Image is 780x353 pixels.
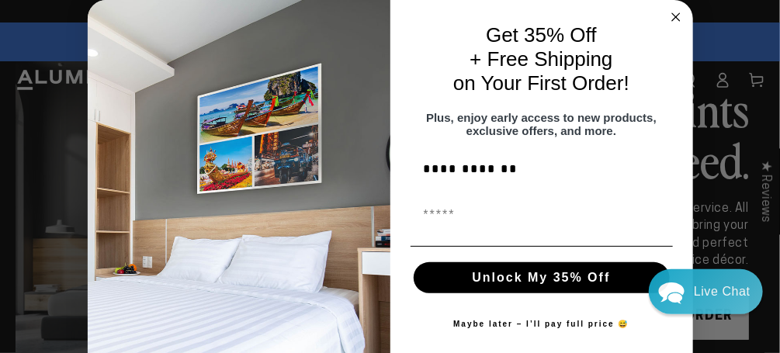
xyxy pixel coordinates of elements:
[649,269,763,314] div: Chat widget toggle
[667,8,685,26] button: Close dialog
[453,71,629,95] span: on Your First Order!
[445,309,637,340] button: Maybe later – I’ll pay full price 😅
[694,269,751,314] div: Contact Us Directly
[414,262,670,293] button: Unlock My 35% Off
[426,111,657,137] span: Plus, enjoy early access to new products, exclusive offers, and more.
[470,47,612,71] span: + Free Shipping
[486,23,597,47] span: Get 35% Off
[411,246,673,247] img: underline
